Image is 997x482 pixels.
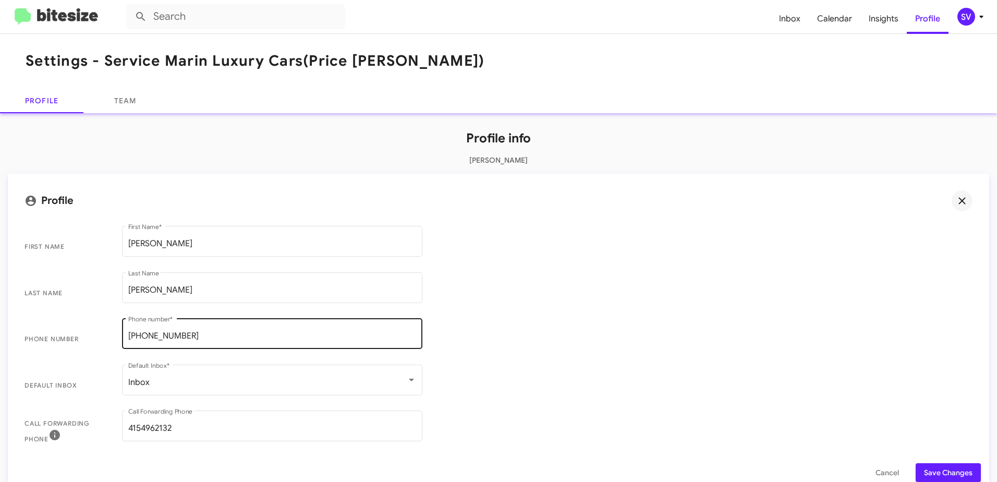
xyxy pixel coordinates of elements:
a: Team [83,88,167,113]
input: Search [126,4,345,29]
span: (Price [PERSON_NAME]) [303,52,484,70]
span: Call Forwarding Phone [25,418,106,444]
button: SV [949,8,986,26]
h1: Profile info [8,130,989,147]
a: Insights [860,4,907,34]
h1: Settings - Service Marin Luxury Cars [26,53,484,69]
input: +000 000000000 [128,331,416,341]
a: Calendar [809,4,860,34]
p: [PERSON_NAME] [8,155,989,165]
span: Last Name [25,288,106,298]
span: Phone number [25,334,106,344]
div: SV [957,8,975,26]
input: +000 000000000 [128,424,416,433]
span: Default Inbox [25,380,106,391]
input: Example: John [128,239,416,248]
a: Inbox [771,4,809,34]
span: First Name [25,242,106,252]
input: Example: Wick [128,285,416,295]
span: Cancel [876,463,899,482]
span: Inbox [128,377,150,388]
mat-card-title: Profile [25,190,972,211]
button: Cancel [867,463,907,482]
a: Profile [907,4,949,34]
button: Save Changes [916,463,981,482]
span: Save Changes [924,463,972,482]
